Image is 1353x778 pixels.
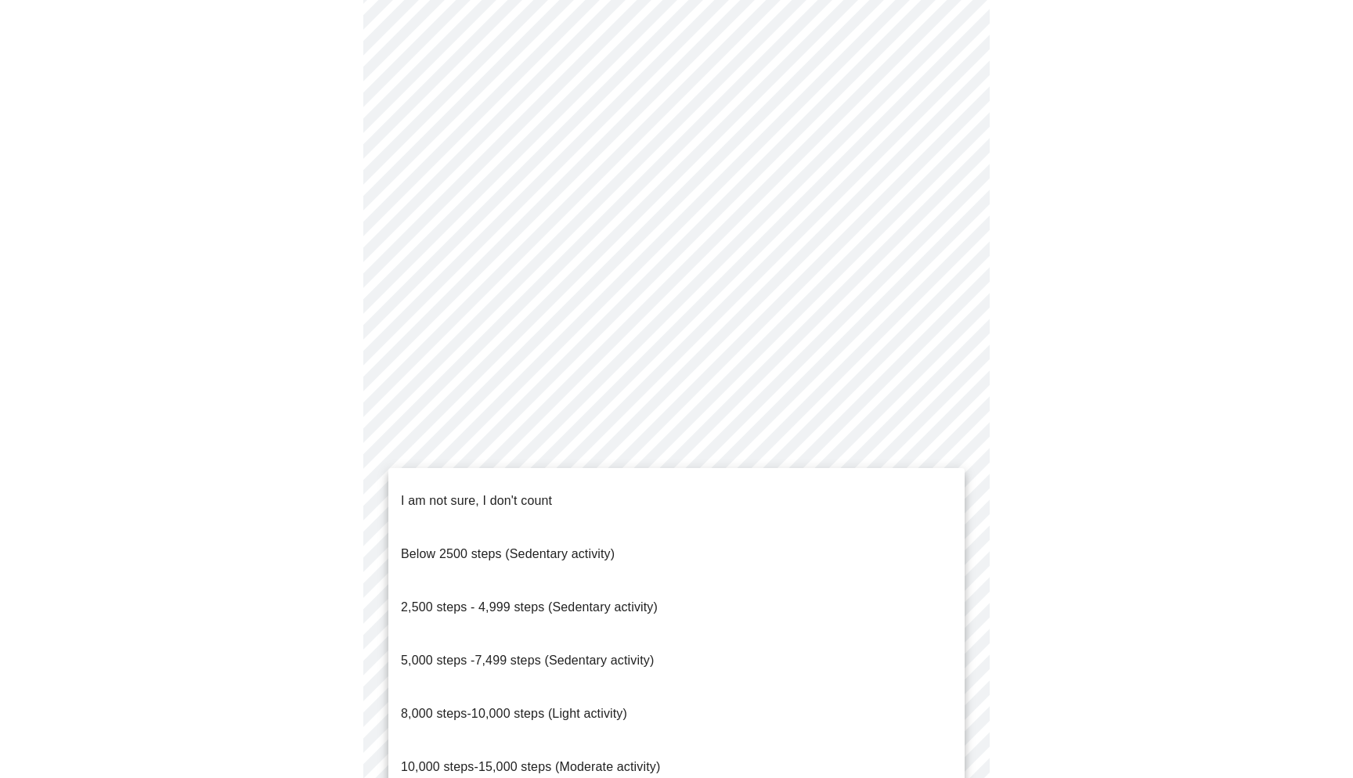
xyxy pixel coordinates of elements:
span: I am not sure, I don't count [401,494,552,507]
span: 5,000 steps -7,499 steps (Sedentary activity) [401,654,654,667]
span: 8,000 steps-10,000 steps (Light activity) [401,707,627,720]
span: 10,000 steps-15,000 steps (Moderate activity) [401,760,660,773]
span: 2,500 steps - 4,999 steps (Sedentary activity) [401,600,658,614]
span: Below 2500 steps (Sedentary activity) [401,547,615,560]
